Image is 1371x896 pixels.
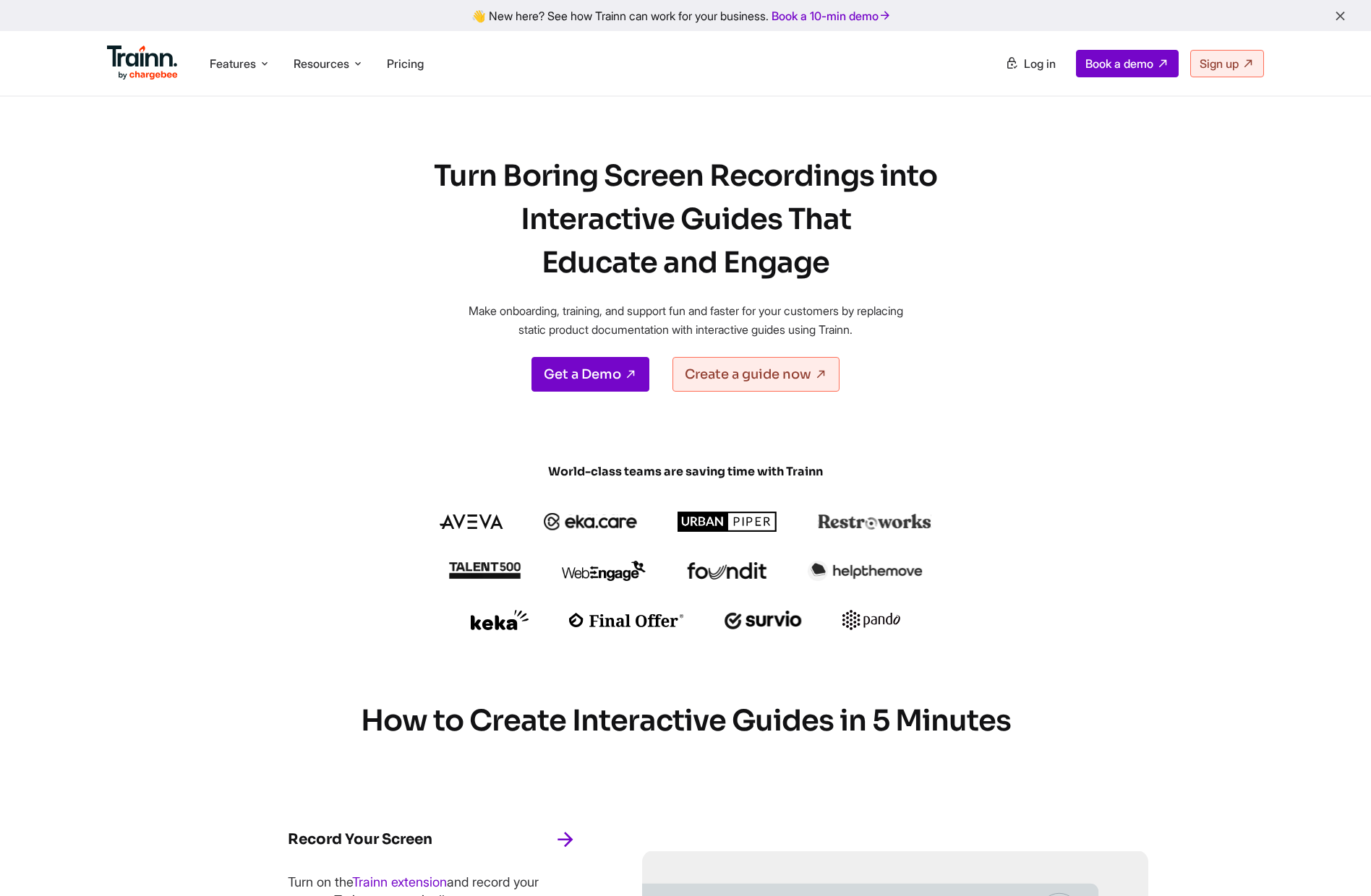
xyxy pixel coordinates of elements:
a: Sign up [1190,50,1264,77]
img: restroworks logo [818,514,931,530]
a: Get a Demo [531,357,649,392]
img: urbanpiper logo [678,512,777,532]
img: aveva logo [440,514,503,529]
a: Pricing [387,56,424,71]
img: talent500 logo [448,561,521,580]
img: keka logo [471,610,529,630]
a: Log in [996,51,1064,77]
img: Trainn Logo [107,46,178,80]
img: foundit logo [686,562,767,580]
img: helpthemove logo [808,561,923,581]
span: Sign up [1200,56,1239,71]
span: Book a demo [1085,56,1153,71]
h2: How to Create Interactive Guides in 5 Minutes [223,702,1148,740]
span: Log in [1024,56,1056,71]
h4: Record Your Screen [288,828,432,851]
h1: Turn Boring Screen Recordings into Interactive Guides That Educate and Engage [403,155,968,285]
p: Make onboarding, training, and support fun and faster for your customers by replacing static prod... [454,302,917,339]
img: survio logo [725,611,802,629]
div: 👋 New here? See how Trainn can work for your business. [9,9,1362,22]
a: Book a 10-min demo [769,6,894,26]
a: Trainn extension [352,874,447,889]
img: pando logo [842,610,900,630]
span: Features [210,56,256,72]
span: World-class teams are saving time with Trainn [338,464,1033,480]
a: Book a demo [1076,50,1179,77]
a: Create a guide now [672,357,840,392]
img: ekacare logo [544,513,638,530]
img: webengage logo [562,561,646,581]
span: Resources [294,56,349,72]
img: finaloffer logo [569,613,684,627]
